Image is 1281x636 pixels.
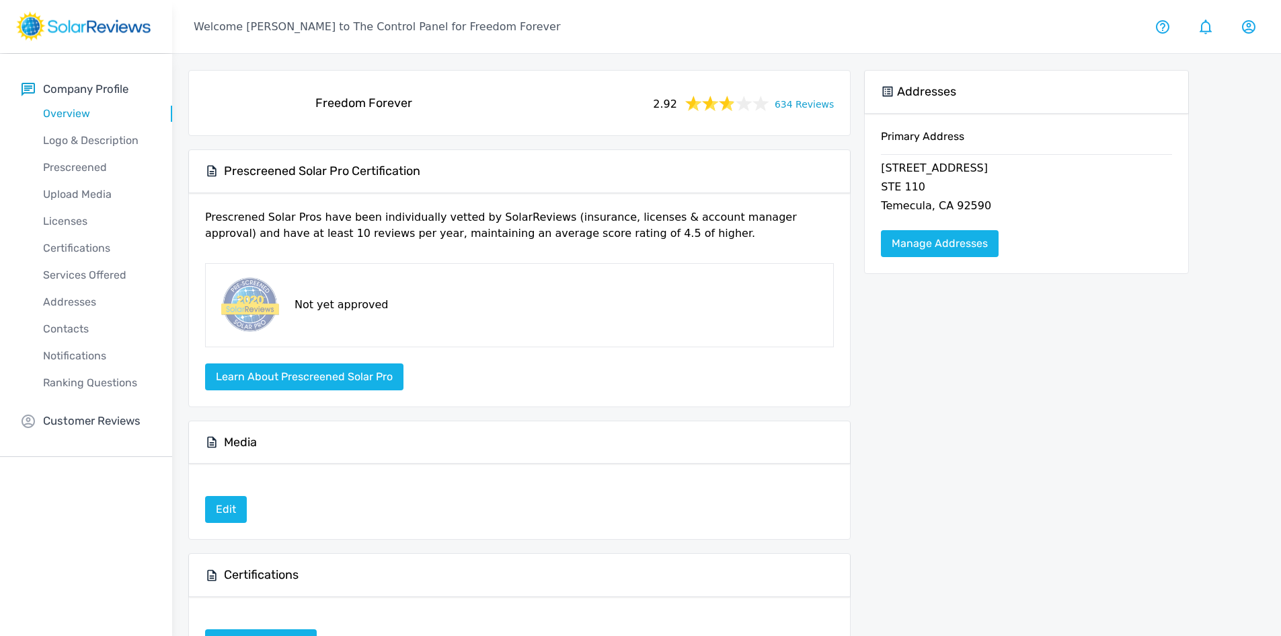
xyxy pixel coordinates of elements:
h5: Addresses [897,84,956,100]
p: Prescrened Solar Pros have been individually vetted by SolarReviews (insurance, licenses & accoun... [205,209,834,252]
p: Prescreened [22,160,172,176]
h5: Prescreened Solar Pro Certification [224,164,420,179]
p: Addresses [22,294,172,310]
p: Welcome [PERSON_NAME] to The Control Panel for Freedom Forever [194,19,560,35]
a: Edit [205,503,247,516]
p: Customer Reviews [43,413,141,429]
a: Learn about Prescreened Solar Pro [205,370,403,383]
p: Upload Media [22,186,172,203]
h6: Primary Address [881,130,1172,154]
a: 634 Reviews [775,95,834,112]
a: Licenses [22,208,172,235]
h5: Certifications [224,567,299,583]
a: Certifications [22,235,172,262]
p: Contacts [22,321,172,337]
p: Temecula, CA 92590 [881,198,1172,217]
p: STE 110 [881,179,1172,198]
p: Services Offered [22,267,172,283]
a: Manage Addresses [881,230,999,257]
a: Logo & Description [22,127,172,154]
a: Prescreened [22,154,172,181]
button: Learn about Prescreened Solar Pro [205,363,403,390]
p: Ranking Questions [22,375,172,391]
p: Notifications [22,348,172,364]
p: Licenses [22,213,172,229]
a: Edit [205,496,247,523]
a: Notifications [22,343,172,369]
p: [STREET_ADDRESS] [881,160,1172,179]
a: Contacts [22,316,172,343]
a: Services Offered [22,262,172,289]
a: Overview [22,100,172,127]
p: Company Profile [43,81,128,98]
a: Addresses [22,289,172,316]
a: Ranking Questions [22,369,172,396]
h5: Media [224,435,257,450]
p: Certifications [22,240,172,256]
a: Upload Media [22,181,172,208]
p: Not yet approved [295,297,388,313]
p: Overview [22,106,172,122]
p: Logo & Description [22,133,172,149]
span: 2.92 [653,94,677,112]
img: prescreened-badge.png [217,275,281,336]
h5: Freedom Forever [315,96,412,111]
